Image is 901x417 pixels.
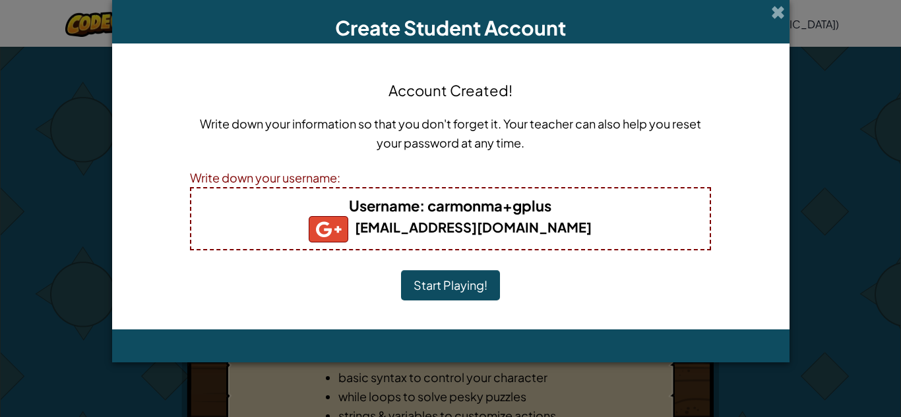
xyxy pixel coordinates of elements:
[190,114,711,152] p: Write down your information so that you don't forget it. Your teacher can also help you reset you...
[349,196,419,215] span: Username
[309,219,592,235] b: [EMAIL_ADDRESS][DOMAIN_NAME]
[190,168,711,187] div: Write down your username:
[388,80,513,101] h4: Account Created!
[401,270,500,300] button: Start Playing!
[349,196,551,215] b: : carmonma+gplus
[309,216,348,242] img: gplus_small.png
[335,15,566,40] span: Create Student Account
